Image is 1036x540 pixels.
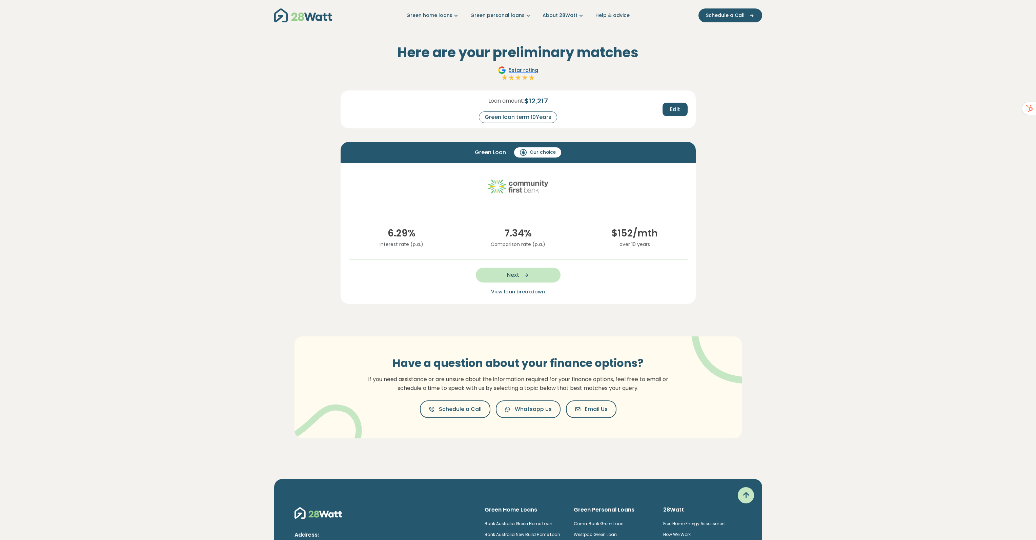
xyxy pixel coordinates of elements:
[501,74,508,81] img: Full star
[406,12,460,19] a: Green home loans
[475,148,506,157] span: Green Loan
[479,111,557,123] div: Green loan term: 10 Years
[530,149,556,156] span: Our choice
[485,532,560,537] a: Bank Australia New Build Home Loan
[485,521,552,526] a: Bank Australia Green Home Loan
[470,12,532,19] a: Green personal loans
[496,400,561,418] button: Whatsapp us
[1002,507,1036,540] iframe: Chat Widget
[485,506,563,514] h6: Green Home Loans
[349,226,454,241] span: 6.29 %
[582,226,688,241] span: $ 152 /mth
[465,226,571,241] span: 7.34 %
[663,506,742,514] h6: 28Watt
[670,105,680,113] span: Edit
[508,74,515,81] img: Full star
[528,74,535,81] img: Full star
[294,531,474,539] p: Address:
[294,506,342,520] img: 28Watt
[491,288,545,295] span: View loan breakdown
[574,521,624,526] a: CommBank Green Loan
[507,271,519,279] span: Next
[574,506,652,514] h6: Green Personal Loans
[498,66,506,74] img: Google
[566,400,616,418] button: Email Us
[663,521,726,526] a: Free Home Energy Assessment
[420,400,490,418] button: Schedule a Call
[341,44,696,61] h2: Here are your preliminary matches
[439,405,482,413] span: Schedule a Call
[674,318,762,384] img: vector
[364,375,672,392] p: If you need assistance or are unsure about the information required for your finance options, fee...
[488,171,549,202] img: community-first logo
[595,12,630,19] a: Help & advice
[274,8,332,22] img: 28Watt
[663,103,688,116] button: Edit
[290,387,362,455] img: vector
[509,67,538,74] span: 5 star rating
[582,241,688,248] p: over 10 years
[706,12,745,19] span: Schedule a Call
[476,268,561,283] button: Next
[543,12,585,19] a: About 28Watt
[465,241,571,248] p: Comparison rate (p.a.)
[522,74,528,81] img: Full star
[698,8,762,22] button: Schedule a Call
[515,74,522,81] img: Full star
[497,66,539,82] a: Google5star ratingFull starFull starFull starFull starFull star
[489,288,547,296] button: View loan breakdown
[274,7,762,24] nav: Main navigation
[349,241,454,248] p: Interest rate (p.a.)
[515,405,552,413] span: Whatsapp us
[524,96,548,106] span: $ 12,217
[364,357,672,370] h3: Have a question about your finance options?
[585,405,608,413] span: Email Us
[663,532,691,537] a: How We Work
[574,532,617,537] a: Westpac Green Loan
[488,97,524,105] span: Loan amount:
